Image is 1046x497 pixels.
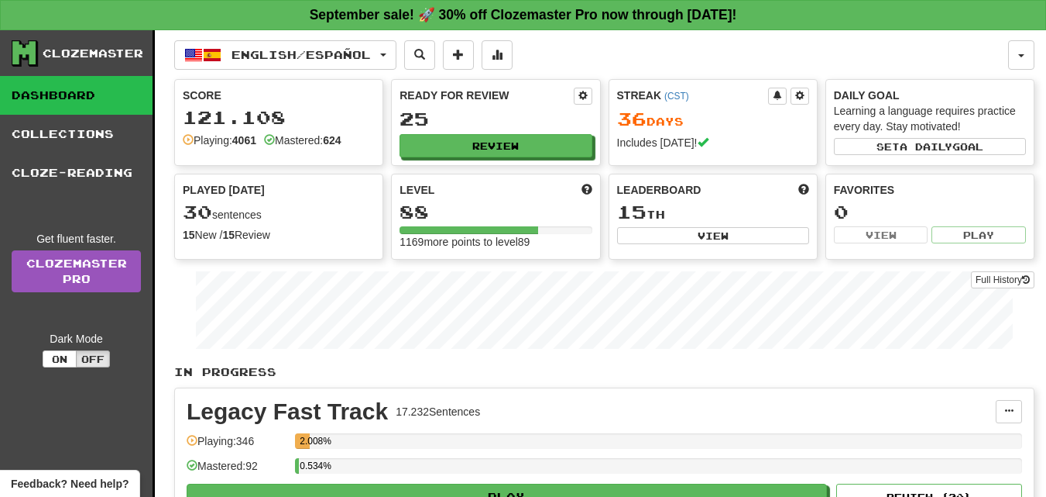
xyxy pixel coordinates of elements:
[617,88,768,103] div: Streak
[834,138,1026,155] button: Seta dailygoal
[43,350,77,368] button: On
[617,227,809,244] button: View
[900,141,952,152] span: a daily
[183,202,375,223] div: sentences
[183,108,375,127] div: 121.108
[400,202,592,222] div: 88
[174,364,1034,380] p: In Progress
[443,40,474,70] button: Add sentence to collection
[12,250,141,292] a: ClozemasterPro
[617,182,701,198] span: Leaderboard
[617,108,646,129] span: 36
[834,88,1026,103] div: Daily Goal
[183,182,265,198] span: Played [DATE]
[310,7,737,22] strong: September sale! 🚀 30% off Clozemaster Pro now through [DATE]!
[323,134,341,147] strong: 624
[617,109,809,129] div: Day s
[404,40,435,70] button: Search sentences
[617,201,646,223] span: 15
[300,433,310,449] div: 2.008%
[264,133,341,148] div: Mastered:
[931,226,1026,243] button: Play
[187,433,287,459] div: Playing: 346
[76,350,110,368] button: Off
[43,46,143,61] div: Clozemaster
[232,134,256,147] strong: 4061
[187,400,388,423] div: Legacy Fast Track
[11,476,129,492] span: Open feedback widget
[834,226,928,243] button: View
[400,134,592,157] button: Review
[664,91,689,102] a: (CST)
[183,133,256,148] div: Playing:
[183,227,375,243] div: New / Review
[617,202,809,223] div: th
[971,271,1034,288] button: Full History
[834,103,1026,134] div: Learning a language requires practice every day. Stay motivated!
[396,404,480,419] div: 17.232 Sentences
[581,182,592,198] span: Score more points to level up
[12,331,141,347] div: Dark Mode
[834,202,1026,222] div: 0
[400,109,592,129] div: 25
[183,88,375,103] div: Score
[187,458,287,484] div: Mastered: 92
[482,40,513,70] button: More stats
[183,229,195,241] strong: 15
[617,135,809,150] div: Includes [DATE]!
[400,234,592,250] div: 1169 more points to level 89
[12,231,141,247] div: Get fluent faster.
[231,48,371,61] span: English / Español
[174,40,396,70] button: English/Español
[400,88,573,103] div: Ready for Review
[183,201,212,223] span: 30
[834,182,1026,198] div: Favorites
[400,182,434,198] span: Level
[222,229,235,241] strong: 15
[798,182,809,198] span: This week in points, UTC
